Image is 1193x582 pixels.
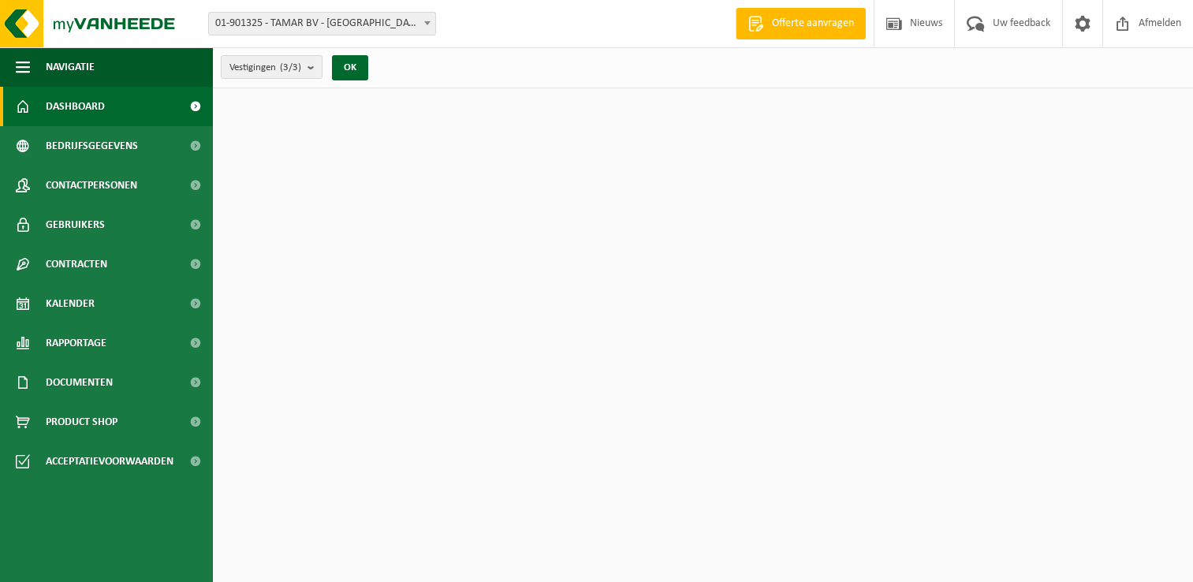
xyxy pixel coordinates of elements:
span: Rapportage [46,323,106,363]
button: Vestigingen(3/3) [221,55,322,79]
span: Navigatie [46,47,95,87]
a: Offerte aanvragen [736,8,866,39]
span: Dashboard [46,87,105,126]
span: Bedrijfsgegevens [46,126,138,166]
span: 01-901325 - TAMAR BV - GERAARDSBERGEN [208,12,436,35]
span: Offerte aanvragen [768,16,858,32]
span: Contactpersonen [46,166,137,205]
span: Product Shop [46,402,117,442]
count: (3/3) [280,62,301,73]
span: 01-901325 - TAMAR BV - GERAARDSBERGEN [209,13,435,35]
span: Contracten [46,244,107,284]
span: Kalender [46,284,95,323]
span: Vestigingen [229,56,301,80]
span: Documenten [46,363,113,402]
span: Acceptatievoorwaarden [46,442,173,481]
span: Gebruikers [46,205,105,244]
button: OK [332,55,368,80]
